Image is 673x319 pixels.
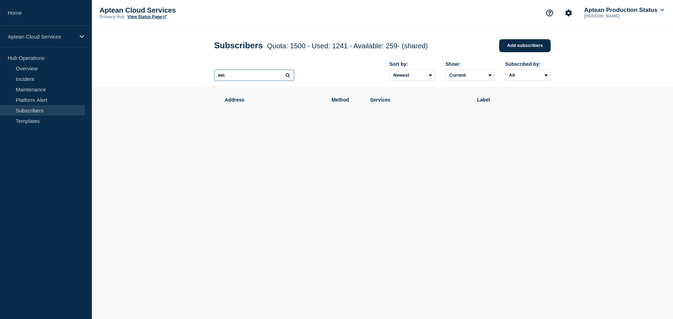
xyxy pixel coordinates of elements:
input: Search subscribers [214,70,294,81]
p: Aptean Cloud Services [8,34,75,40]
h1: Subscribers [214,41,428,50]
span: Method [332,97,360,103]
a: Add subscribers [499,39,551,52]
span: Address [225,97,321,103]
a: View Status Page [127,14,166,19]
p: [PERSON_NAME] [583,14,656,19]
div: Show: [446,61,495,67]
div: Sort by: [389,61,435,67]
select: Subscribed by [505,70,551,81]
p: Primary Hub [100,14,124,19]
span: Services [370,97,467,103]
span: Label [477,97,540,103]
select: Deleted [446,70,495,81]
select: Sort by [389,70,435,81]
p: Aptean Cloud Services [100,6,240,14]
button: Support [542,6,557,20]
button: Account settings [561,6,576,20]
div: Subscribed by: [505,61,551,67]
span: Quota: 1500 - Used: 1241 - Available: 259 - (shared) [267,42,428,50]
button: Aptean Production Status [583,7,665,14]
